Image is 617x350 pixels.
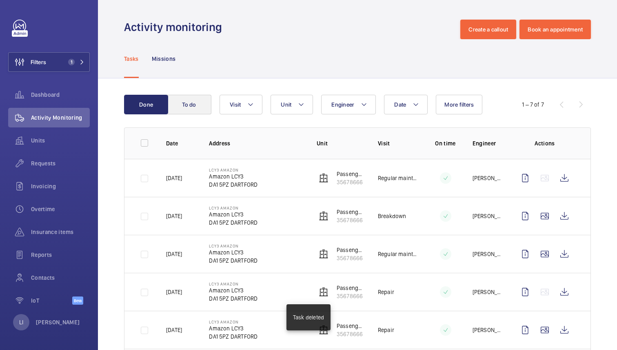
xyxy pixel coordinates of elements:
p: DA1 5PZ DARTFORD [209,294,257,303]
span: Filters [31,58,46,66]
button: More filters [436,95,482,114]
p: [PERSON_NAME] [36,318,80,326]
p: DA1 5PZ DARTFORD [209,181,257,189]
span: 1 [68,59,75,65]
span: Reports [31,251,90,259]
p: [PERSON_NAME] [473,174,502,182]
button: Unit [271,95,313,114]
p: 35678666 [337,178,365,186]
span: Overtime [31,205,90,213]
span: Activity Monitoring [31,114,90,122]
p: Amazon LCY3 [209,324,257,332]
img: elevator.svg [319,173,328,183]
span: Requests [31,159,90,167]
p: Unit [317,139,365,147]
span: Unit [281,101,291,108]
p: 35678666 [337,292,365,300]
p: [DATE] [166,288,182,296]
p: [DATE] [166,212,182,220]
h1: Activity monitoring [124,20,227,35]
span: Contacts [31,274,90,282]
p: Amazon LCY3 [209,286,257,294]
span: Visit [230,101,241,108]
p: Missions [152,55,176,63]
p: On time [432,139,459,147]
p: 35678666 [337,330,365,338]
span: IoT [31,296,72,305]
p: LCY3 Amazon [209,319,257,324]
p: LCY3 Amazon [209,281,257,286]
p: 35678666 [337,254,365,262]
span: Invoicing [31,182,90,190]
p: Passenger Lift [337,170,365,178]
p: Passenger Lift [337,322,365,330]
p: Repair [378,326,394,334]
p: Passenger Lift [337,208,365,216]
span: Engineer [331,101,354,108]
p: [DATE] [166,326,182,334]
span: Beta [72,296,83,305]
button: Engineer [321,95,376,114]
p: Regular maintenance [378,174,419,182]
span: Insurance items [31,228,90,236]
p: Regular maintenance [378,250,419,258]
p: Date [166,139,196,147]
p: [DATE] [166,174,182,182]
p: Passenger Lift [337,246,365,254]
p: 35678666 [337,216,365,224]
button: To do [167,95,211,114]
p: Visit [378,139,419,147]
p: LCY3 Amazon [209,205,257,210]
p: [PERSON_NAME] [473,212,502,220]
button: Create a callout [460,20,516,39]
button: Filters1 [8,52,90,72]
div: 1 – 7 of 7 [522,100,544,109]
button: Visit [220,95,262,114]
img: elevator.svg [319,211,328,221]
p: LI [19,318,23,326]
p: DA1 5PZ DARTFORD [209,218,257,227]
p: DA1 5PZ DARTFORD [209,332,257,341]
p: Amazon LCY3 [209,172,257,181]
p: Address [209,139,303,147]
button: Done [124,95,168,114]
button: Date [384,95,428,114]
img: elevator.svg [319,249,328,259]
p: Actions [515,139,574,147]
p: [PERSON_NAME] [473,288,502,296]
p: Amazon LCY3 [209,248,257,256]
p: Amazon LCY3 [209,210,257,218]
p: Task deleted [293,313,324,321]
span: Date [394,101,406,108]
span: Units [31,136,90,145]
button: Book an appointment [519,20,591,39]
p: Engineer [473,139,502,147]
span: Dashboard [31,91,90,99]
p: Tasks [124,55,139,63]
p: Passenger Lift [337,284,365,292]
p: [PERSON_NAME] [473,250,502,258]
p: LCY3 Amazon [209,167,257,172]
span: More filters [444,101,474,108]
p: [DATE] [166,250,182,258]
p: [PERSON_NAME] [473,326,502,334]
p: Repair [378,288,394,296]
p: Breakdown [378,212,406,220]
p: DA1 5PZ DARTFORD [209,256,257,265]
p: LCY3 Amazon [209,243,257,248]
